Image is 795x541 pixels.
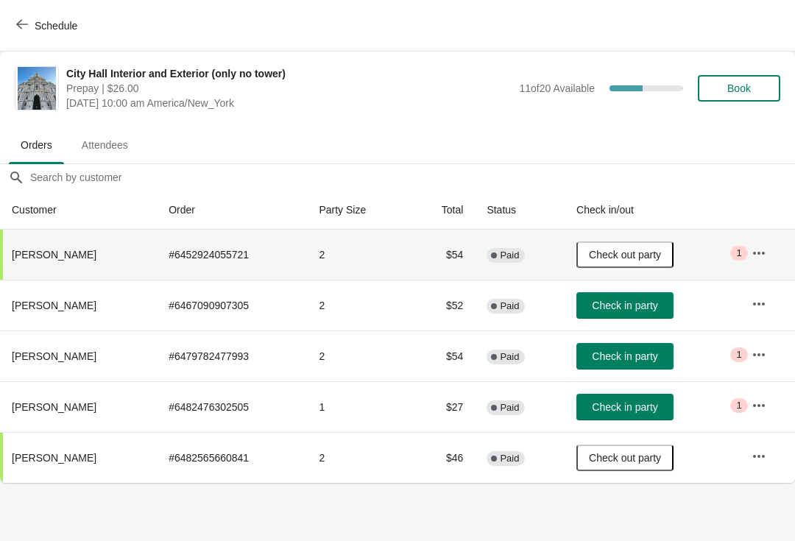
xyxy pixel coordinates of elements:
td: 2 [307,280,409,330]
span: Check in party [592,350,657,362]
span: [PERSON_NAME] [12,249,96,261]
span: Paid [500,250,519,261]
span: Attendees [70,132,140,158]
th: Order [157,191,307,230]
button: Check in party [576,394,674,420]
input: Search by customer [29,164,795,191]
span: [PERSON_NAME] [12,300,96,311]
button: Check out party [576,241,674,268]
button: Schedule [7,13,89,39]
span: Paid [500,300,519,312]
th: Check in/out [565,191,740,230]
td: 2 [307,230,409,280]
span: Check out party [589,249,661,261]
span: Paid [500,402,519,414]
span: 1 [736,349,741,361]
button: Check out party [576,445,674,471]
span: Check out party [589,452,661,464]
span: [PERSON_NAME] [12,452,96,464]
td: # 6467090907305 [157,280,307,330]
td: 1 [307,381,409,432]
td: 2 [307,432,409,483]
button: Book [698,75,780,102]
th: Total [409,191,475,230]
span: Paid [500,351,519,363]
span: Schedule [35,20,77,32]
button: Check in party [576,343,674,369]
span: [PERSON_NAME] [12,350,96,362]
td: # 6479782477993 [157,330,307,381]
td: # 6482476302505 [157,381,307,432]
span: City Hall Interior and Exterior (only no tower) [66,66,512,81]
td: # 6452924055721 [157,230,307,280]
img: City Hall Interior and Exterior (only no tower) [18,67,57,110]
td: $54 [409,330,475,381]
th: Party Size [307,191,409,230]
span: Book [727,82,751,94]
td: $46 [409,432,475,483]
span: [PERSON_NAME] [12,401,96,413]
td: $52 [409,280,475,330]
span: [DATE] 10:00 am America/New_York [66,96,512,110]
td: $54 [409,230,475,280]
span: Orders [9,132,64,158]
td: # 6482565660841 [157,432,307,483]
button: Check in party [576,292,674,319]
span: Check in party [592,300,657,311]
span: 1 [736,247,741,259]
span: 11 of 20 Available [519,82,595,94]
td: 2 [307,330,409,381]
span: Check in party [592,401,657,413]
span: 1 [736,400,741,411]
th: Status [475,191,565,230]
span: Paid [500,453,519,464]
td: $27 [409,381,475,432]
span: Prepay | $26.00 [66,81,512,96]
